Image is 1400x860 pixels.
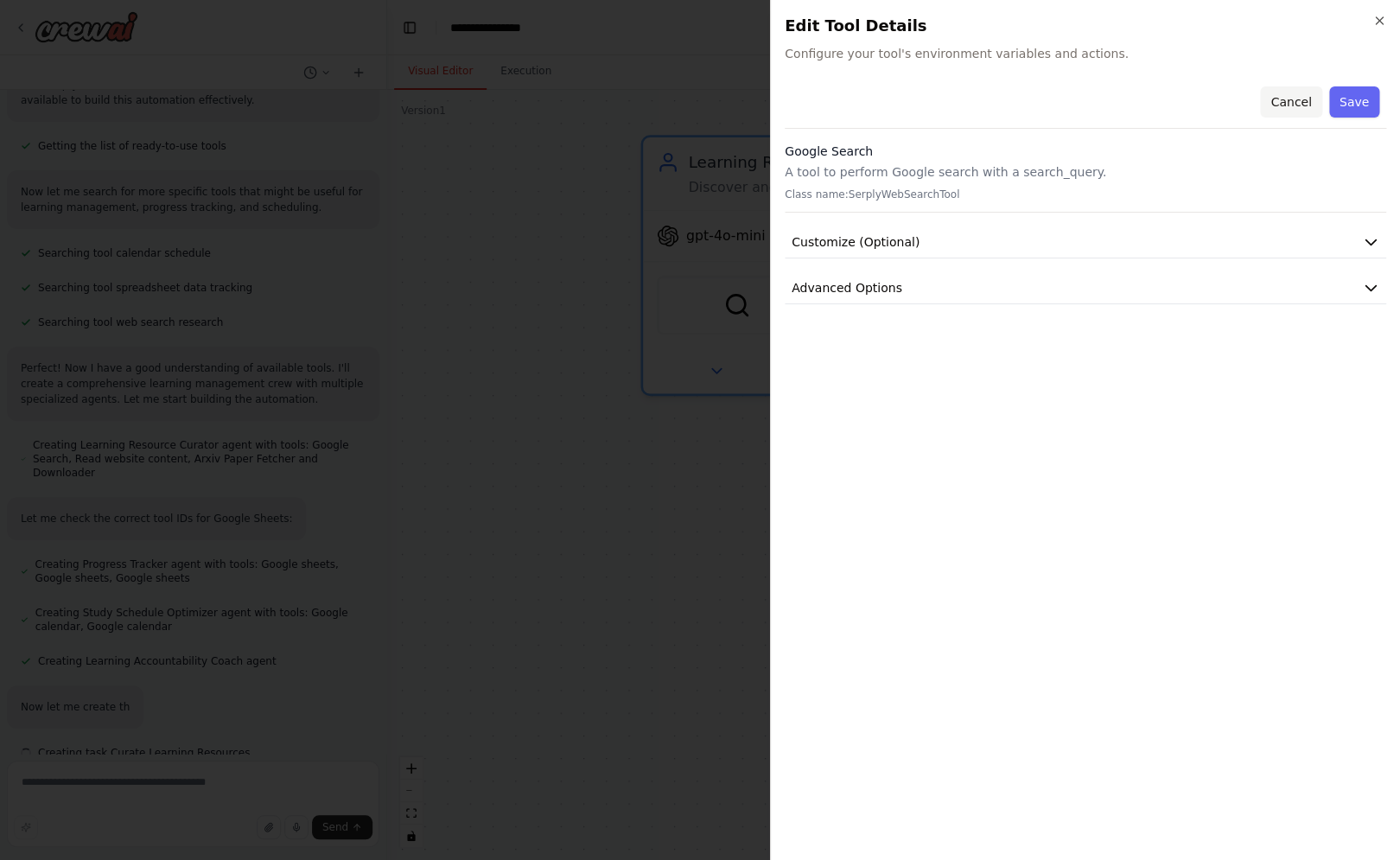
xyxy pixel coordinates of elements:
button: Cancel [1260,86,1321,118]
span: Customize (Optional) [792,233,920,251]
span: Advanced Options [792,279,902,296]
p: Class name: SerplyWebSearchTool [785,188,1386,201]
button: Save [1329,86,1379,118]
h3: Google Search [785,143,1386,160]
button: Customize (Optional) [785,226,1386,258]
p: A tool to perform Google search with a search_query. [785,163,1386,181]
button: Advanced Options [785,272,1386,304]
span: Configure your tool's environment variables and actions. [785,45,1386,62]
h2: Edit Tool Details [785,14,1386,38]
